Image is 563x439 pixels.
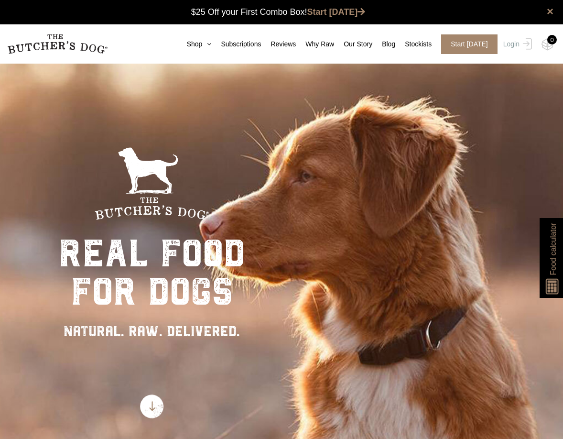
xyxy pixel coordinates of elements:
[501,34,532,54] a: Login
[441,34,498,54] span: Start [DATE]
[372,39,395,49] a: Blog
[296,39,334,49] a: Why Raw
[59,320,245,342] div: NATURAL. RAW. DELIVERED.
[547,223,559,275] span: Food calculator
[261,39,296,49] a: Reviews
[432,34,501,54] a: Start [DATE]
[177,39,212,49] a: Shop
[547,6,553,17] a: close
[547,35,557,44] div: 0
[59,234,245,311] div: real food for dogs
[211,39,261,49] a: Subscriptions
[395,39,432,49] a: Stockists
[334,39,372,49] a: Our Story
[541,38,553,51] img: TBD_Cart-Empty.png
[307,7,366,17] a: Start [DATE]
